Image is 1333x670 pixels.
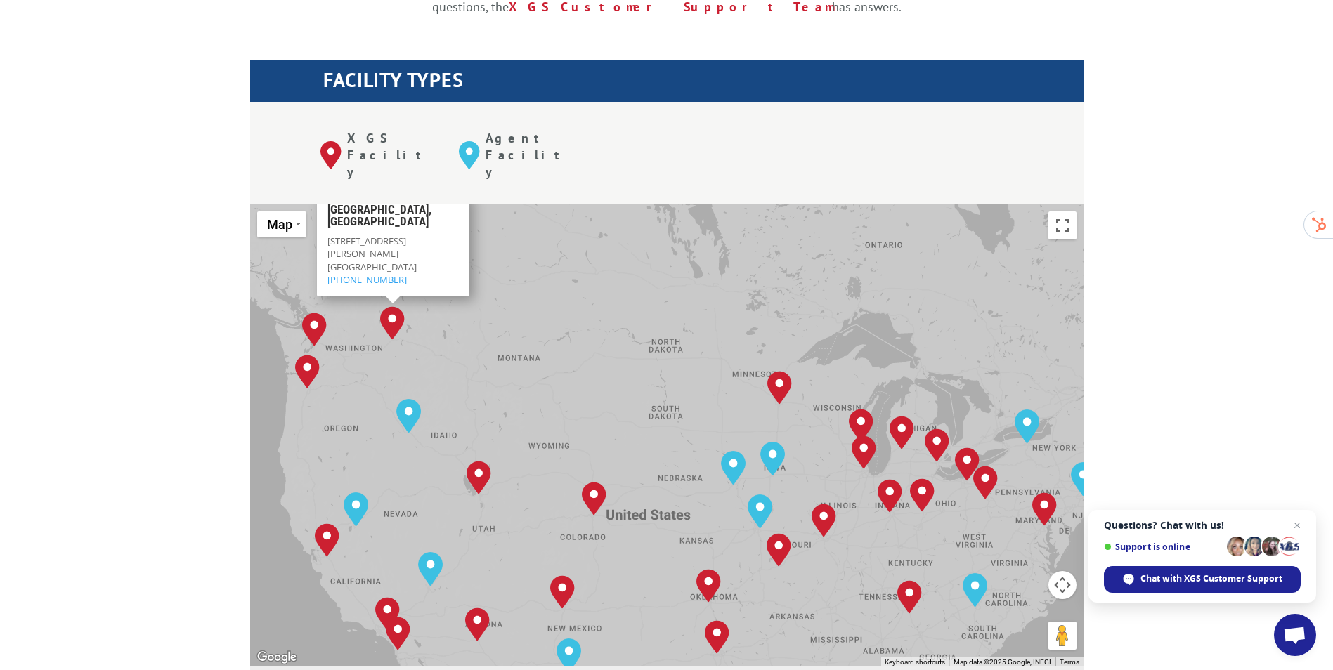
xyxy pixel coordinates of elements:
span: Questions? Chat with us! [1104,520,1301,531]
div: Elizabeth, NJ [1071,462,1095,496]
div: St. Louis, MO [812,504,836,537]
div: Rochester, NY [1015,409,1039,443]
h3: [GEOGRAPHIC_DATA], [GEOGRAPHIC_DATA] [327,204,458,235]
span: Close [453,199,463,209]
span: [STREET_ADDRESS][PERSON_NAME] [327,235,405,260]
div: Pittsburgh, PA [973,466,998,499]
div: Oklahoma City, OK [696,569,721,603]
div: Charlotte, NC [963,573,987,607]
div: Open chat [1274,614,1316,656]
div: Phoenix, AZ [465,607,490,641]
div: Spokane, WA [380,306,405,340]
div: Springfield, MO [767,533,791,567]
div: Detroit, MI [925,428,949,462]
div: Salt Lake City, UT [467,461,491,494]
div: Las Vegas, NV [418,552,443,586]
a: [PHONE_NUMBER] [327,272,406,285]
div: Boise, ID [396,399,421,433]
div: Tunnel Hill, GA [897,580,922,614]
div: San Diego, CA [386,617,410,650]
h1: FACILITY TYPES [323,70,1084,97]
span: Chat with XGS Customer Support [1140,572,1282,585]
div: Indianapolis, IN [878,479,902,513]
div: Kent, WA [302,313,327,346]
button: Map camera controls [1048,571,1077,599]
span: Support is online [1104,541,1222,552]
div: Milwaukee, WI [849,409,873,442]
div: Dallas, TX [705,620,729,654]
div: Des Moines, IA [760,442,785,475]
a: Open this area in Google Maps (opens a new window) [254,648,300,666]
button: Toggle fullscreen view [1048,211,1077,239]
div: Chino, CA [375,597,400,631]
img: Google [254,648,300,666]
div: Portland, OR [295,355,320,388]
span: Map [267,217,292,232]
div: Omaha, NE [721,451,746,485]
div: Chicago, IL [852,435,876,469]
span: Map data ©2025 Google, INEGI [954,658,1051,666]
p: XGS Facility [347,130,438,180]
button: Keyboard shortcuts [885,657,945,667]
div: Reno, NV [344,492,368,526]
a: Terms [1060,658,1079,666]
div: Grand Rapids, MI [890,416,914,449]
span: [GEOGRAPHIC_DATA] [327,260,416,272]
div: Minneapolis, MN [767,371,792,405]
button: Drag Pegman onto the map to open Street View [1048,622,1077,650]
button: Change map style [257,211,306,237]
div: Albuquerque, NM [550,575,575,609]
div: Dayton, OH [910,478,935,512]
span: Close chat [1289,517,1306,534]
p: Agent Facility [486,130,576,180]
div: Tracy, CA [315,523,339,557]
div: Kansas City, MO [748,494,772,528]
div: Cleveland, OH [955,447,980,481]
div: Chat with XGS Customer Support [1104,566,1301,593]
div: Denver, CO [582,482,606,515]
div: Baltimore, MD [1032,492,1057,526]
